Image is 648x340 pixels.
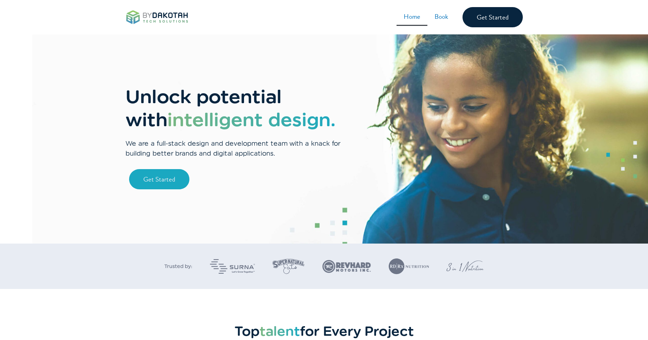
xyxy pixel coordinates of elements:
[126,85,366,132] h1: Unlock potential with
[167,109,336,130] span: intelligent design.
[463,7,523,27] a: Get Started
[397,7,455,26] nav: Menu
[477,12,509,22] span: Get Started
[129,169,189,189] a: Get Started
[143,174,175,184] span: Get Started
[126,139,366,158] p: We are a full-stack design and development team with a knack for building better brands and digit...
[427,7,455,26] a: Book
[397,7,427,26] a: Home
[260,324,300,339] span: talent
[164,263,192,269] span: Trusted by:
[234,323,414,340] h2: Top for every project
